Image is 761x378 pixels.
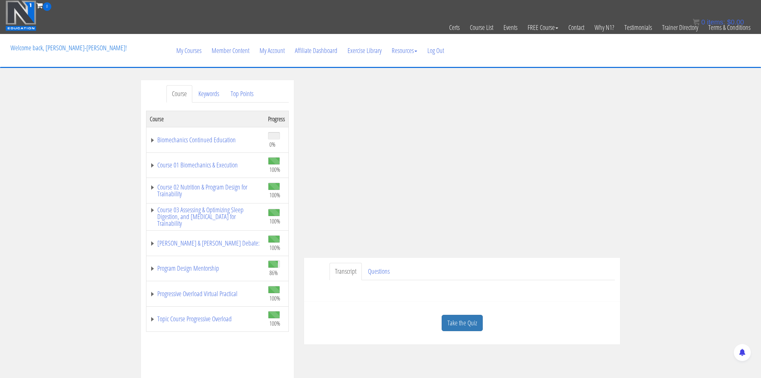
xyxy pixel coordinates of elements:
a: Course List [465,11,498,44]
span: $ [727,18,731,26]
span: 100% [269,166,280,173]
img: n1-education [5,0,36,31]
a: FREE Course [523,11,563,44]
a: Keywords [193,85,225,103]
bdi: 0.00 [727,18,744,26]
span: 100% [269,217,280,225]
a: Transcript [330,263,362,280]
a: Why N1? [589,11,619,44]
span: 0 [701,18,705,26]
span: 100% [269,244,280,251]
a: Contact [563,11,589,44]
a: My Account [254,34,290,67]
a: Course 01 Biomechanics & Execution [150,162,261,168]
th: Progress [265,111,289,127]
span: 0% [269,141,276,148]
a: Biomechanics Continued Education [150,137,261,143]
a: Trainer Directory [657,11,703,44]
span: 0 [43,2,51,11]
a: Course 03 Assessing & Optimizing Sleep Digestion, and [MEDICAL_DATA] for Trainability [150,206,261,227]
span: 100% [269,191,280,199]
a: Resources [387,34,422,67]
a: Course [166,85,192,103]
a: Top Points [225,85,259,103]
p: Welcome back, [PERSON_NAME]-[PERSON_NAME]! [5,34,132,61]
a: [PERSON_NAME] & [PERSON_NAME] Debate: [150,240,261,247]
a: Questions [362,263,395,280]
th: Course [146,111,265,127]
a: Course 02 Nutrition & Program Design for Trainability [150,184,261,197]
span: 100% [269,320,280,327]
span: items: [707,18,725,26]
a: Member Content [207,34,254,67]
span: 100% [269,294,280,302]
a: Certs [444,11,465,44]
a: Take the Quiz [442,315,483,331]
a: Events [498,11,523,44]
a: Progressive Overload Virtual Practical [150,290,261,297]
a: My Courses [171,34,207,67]
a: Program Design Mentorship [150,265,261,272]
a: 0 [36,1,51,10]
a: Exercise Library [342,34,387,67]
img: icon11.png [693,19,700,25]
a: Terms & Conditions [703,11,756,44]
a: 0 items: $0.00 [693,18,744,26]
a: Topic Course Progressive Overload [150,316,261,322]
span: 86% [269,269,278,276]
a: Log Out [422,34,449,67]
a: Testimonials [619,11,657,44]
a: Affiliate Dashboard [290,34,342,67]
